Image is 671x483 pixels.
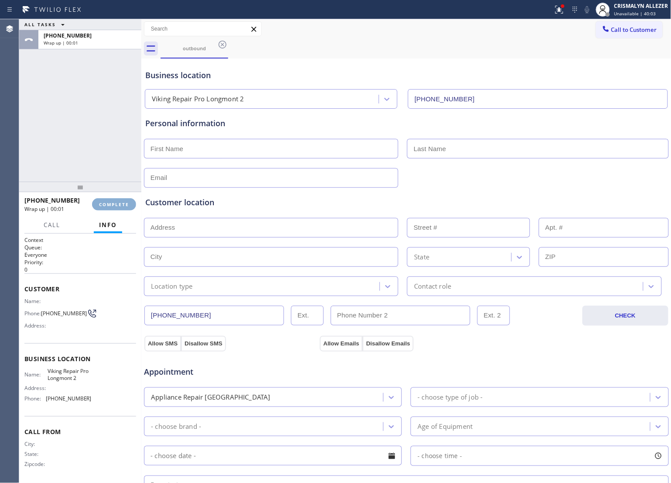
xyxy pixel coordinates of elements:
span: Business location [24,355,136,363]
div: - choose brand - [151,421,201,431]
span: Call [44,221,60,229]
span: Address: [24,385,48,391]
button: Disallow Emails [363,336,414,352]
button: Allow SMS [144,336,181,352]
span: Phone: [24,310,41,317]
div: Location type [151,281,193,291]
input: ZIP [539,247,669,267]
span: Customer [24,285,136,293]
span: Name: [24,298,48,304]
span: [PHONE_NUMBER] [46,395,92,402]
p: 0 [24,266,136,273]
span: State: [24,451,48,458]
div: - choose type of job - [418,392,483,402]
span: Call to Customer [611,26,657,34]
h1: Context [24,236,136,244]
p: Everyone [24,251,136,259]
div: Appliance Repair [GEOGRAPHIC_DATA] [151,392,270,402]
button: Allow Emails [320,336,363,352]
span: - choose time - [418,452,462,460]
span: Viking Repair Pro Longmont 2 [48,368,91,381]
button: ALL TASKS [19,19,73,30]
input: Phone Number [408,89,668,109]
div: Contact role [414,281,451,291]
span: Unavailable | 40:03 [614,10,656,17]
span: Info [99,221,117,229]
span: [PHONE_NUMBER] [44,32,92,39]
span: [PHONE_NUMBER] [41,310,87,317]
input: - choose date - [144,446,402,466]
div: CRISMALYN ALLEZER [614,2,668,10]
input: Phone Number 2 [331,306,470,325]
div: State [414,252,429,262]
h2: Queue: [24,244,136,251]
div: Business location [145,69,668,81]
span: Name: [24,371,48,378]
button: Call [38,217,65,234]
input: Last Name [407,139,668,159]
span: [PHONE_NUMBER] [24,196,80,204]
input: City [144,247,398,267]
span: City: [24,441,48,447]
button: CHECK [582,306,668,326]
span: Appointment [144,366,318,378]
button: Disallow SMS [181,336,226,352]
span: ALL TASKS [24,21,56,28]
input: First Name [144,139,398,159]
input: Phone Number [144,306,284,325]
input: Street # [407,218,530,238]
span: COMPLETE [99,201,129,207]
span: Wrap up | 00:01 [24,205,64,213]
input: Search [144,22,261,36]
span: Address: [24,322,48,329]
input: Email [144,168,398,188]
span: Call From [24,428,136,436]
button: Mute [581,3,593,16]
div: outbound [161,45,227,52]
span: Wrap up | 00:01 [44,40,78,46]
h2: Priority: [24,259,136,266]
div: Age of Equipment [418,421,472,431]
input: Ext. 2 [477,306,510,325]
span: Zipcode: [24,461,48,468]
input: Address [144,218,398,238]
div: Customer location [145,197,668,208]
button: Info [94,217,122,234]
input: Apt. # [539,218,669,238]
span: Phone: [24,395,46,402]
div: Viking Repair Pro Longmont 2 [152,94,244,104]
div: Personal information [145,117,668,129]
button: COMPLETE [92,198,136,210]
input: Ext. [291,306,324,325]
button: Call to Customer [596,21,663,38]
